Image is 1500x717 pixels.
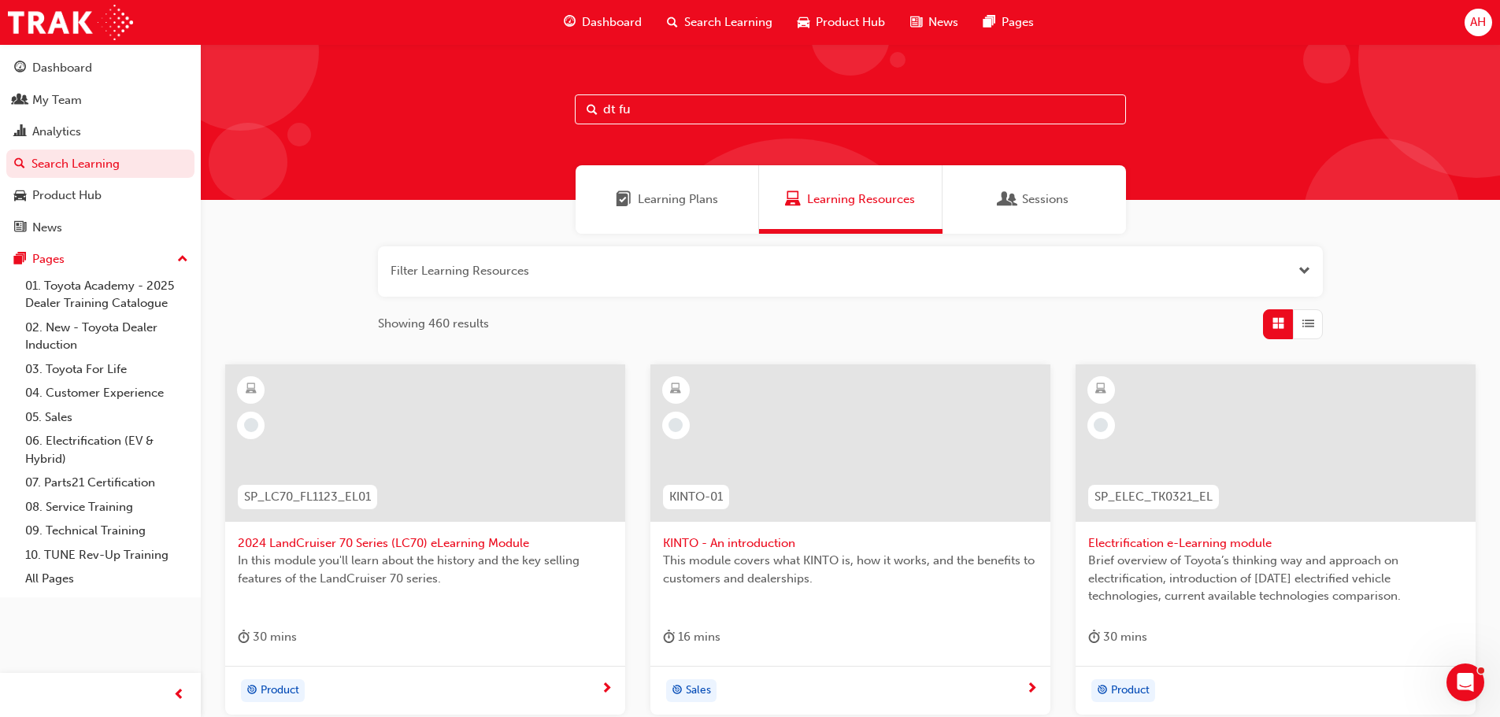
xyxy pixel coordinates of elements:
[177,249,188,270] span: up-icon
[19,357,194,382] a: 03. Toyota For Life
[19,543,194,567] a: 10. TUNE Rev-Up Training
[1272,315,1284,333] span: Grid
[6,50,194,245] button: DashboardMy TeamAnalyticsSearch LearningProduct HubNews
[6,117,194,146] a: Analytics
[670,379,681,400] span: learningResourceType_ELEARNING-icon
[576,165,759,234] a: Learning PlansLearning Plans
[1095,379,1106,400] span: learningResourceType_ELEARNING-icon
[1446,663,1484,701] iframe: Intercom live chat
[19,381,194,405] a: 04. Customer Experience
[663,627,675,647] span: duration-icon
[19,495,194,519] a: 08. Service Training
[19,274,194,316] a: 01. Toyota Academy - 2025 Dealer Training Catalogue
[971,6,1046,39] a: pages-iconPages
[616,190,631,209] span: Learning Plans
[816,13,885,31] span: Product Hub
[551,6,654,39] a: guage-iconDashboard
[14,61,26,76] span: guage-icon
[32,187,102,205] div: Product Hub
[1088,627,1147,647] div: 30 mins
[261,682,299,700] span: Product
[1088,534,1463,553] span: Electrification e-Learning module
[32,123,81,141] div: Analytics
[1076,364,1476,715] a: SP_ELEC_TK0321_ELElectrification e-Learning moduleBrief overview of Toyota’s thinking way and app...
[14,189,26,203] span: car-icon
[14,253,26,267] span: pages-icon
[1002,13,1034,31] span: Pages
[798,13,809,32] span: car-icon
[785,190,801,209] span: Learning Resources
[1000,190,1016,209] span: Sessions
[238,534,613,553] span: 2024 LandCruiser 70 Series (LC70) eLearning Module
[654,6,785,39] a: search-iconSearch Learning
[1298,262,1310,280] button: Open the filter
[19,471,194,495] a: 07. Parts21 Certification
[669,488,723,506] span: KINTO-01
[582,13,642,31] span: Dashboard
[1302,315,1314,333] span: List
[1094,488,1213,506] span: SP_ELEC_TK0321_EL
[6,54,194,83] a: Dashboard
[575,94,1126,124] input: Search...
[6,150,194,179] a: Search Learning
[19,405,194,430] a: 05. Sales
[14,221,26,235] span: news-icon
[6,86,194,115] a: My Team
[238,552,613,587] span: In this module you'll learn about the history and the key selling features of the LandCruiser 70 ...
[1022,190,1069,209] span: Sessions
[6,245,194,274] button: Pages
[6,181,194,210] a: Product Hub
[14,125,26,139] span: chart-icon
[587,101,598,119] span: Search
[663,627,720,647] div: 16 mins
[173,686,185,705] span: prev-icon
[686,682,711,700] span: Sales
[663,552,1038,587] span: This module covers what KINTO is, how it works, and the benefits to customers and dealerships.
[32,91,82,109] div: My Team
[564,13,576,32] span: guage-icon
[238,627,250,647] span: duration-icon
[1097,681,1108,701] span: target-icon
[983,13,995,32] span: pages-icon
[14,157,25,172] span: search-icon
[6,213,194,242] a: News
[225,364,625,715] a: SP_LC70_FL1123_EL012024 LandCruiser 70 Series (LC70) eLearning ModuleIn this module you'll learn ...
[246,681,257,701] span: target-icon
[1026,682,1038,697] span: next-icon
[785,6,898,39] a: car-iconProduct Hub
[14,94,26,108] span: people-icon
[663,534,1038,553] span: KINTO - An introduction
[1465,9,1492,36] button: AH
[638,190,718,209] span: Learning Plans
[19,519,194,543] a: 09. Technical Training
[1088,552,1463,605] span: Brief overview of Toyota’s thinking way and approach on electrification, introduction of [DATE] e...
[759,165,943,234] a: Learning ResourcesLearning Resources
[246,379,257,400] span: learningResourceType_ELEARNING-icon
[1094,418,1108,432] span: learningRecordVerb_NONE-icon
[684,13,772,31] span: Search Learning
[898,6,971,39] a: news-iconNews
[669,418,683,432] span: learningRecordVerb_NONE-icon
[19,567,194,591] a: All Pages
[19,429,194,471] a: 06. Electrification (EV & Hybrid)
[928,13,958,31] span: News
[910,13,922,32] span: news-icon
[244,418,258,432] span: learningRecordVerb_NONE-icon
[672,681,683,701] span: target-icon
[807,190,915,209] span: Learning Resources
[244,488,371,506] span: SP_LC70_FL1123_EL01
[32,250,65,268] div: Pages
[1088,627,1100,647] span: duration-icon
[943,165,1126,234] a: SessionsSessions
[19,316,194,357] a: 02. New - Toyota Dealer Induction
[32,219,62,237] div: News
[8,5,133,40] img: Trak
[667,13,678,32] span: search-icon
[601,682,613,697] span: next-icon
[1111,682,1150,700] span: Product
[650,364,1050,715] a: KINTO-01KINTO - An introductionThis module covers what KINTO is, how it works, and the benefits t...
[378,315,489,333] span: Showing 460 results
